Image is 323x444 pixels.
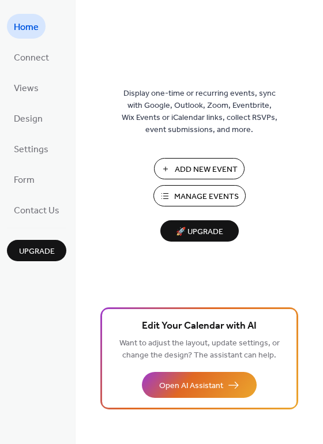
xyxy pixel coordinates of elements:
[14,49,49,67] span: Connect
[7,44,56,69] a: Connect
[7,106,50,130] a: Design
[142,372,257,398] button: Open AI Assistant
[119,336,280,363] span: Want to adjust the layout, update settings, or change the design? The assistant can help.
[142,318,257,334] span: Edit Your Calendar with AI
[14,110,43,128] span: Design
[7,197,66,222] a: Contact Us
[122,88,277,136] span: Display one-time or recurring events, sync with Google, Outlook, Zoom, Eventbrite, Wix Events or ...
[14,141,48,159] span: Settings
[153,185,246,206] button: Manage Events
[14,80,39,97] span: Views
[14,202,59,220] span: Contact Us
[7,14,46,39] a: Home
[7,75,46,100] a: Views
[14,171,35,189] span: Form
[175,164,238,176] span: Add New Event
[14,18,39,36] span: Home
[7,136,55,161] a: Settings
[159,380,223,392] span: Open AI Assistant
[154,158,245,179] button: Add New Event
[160,220,239,242] button: 🚀 Upgrade
[7,240,66,261] button: Upgrade
[167,224,232,240] span: 🚀 Upgrade
[7,167,42,191] a: Form
[19,246,55,258] span: Upgrade
[174,191,239,203] span: Manage Events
